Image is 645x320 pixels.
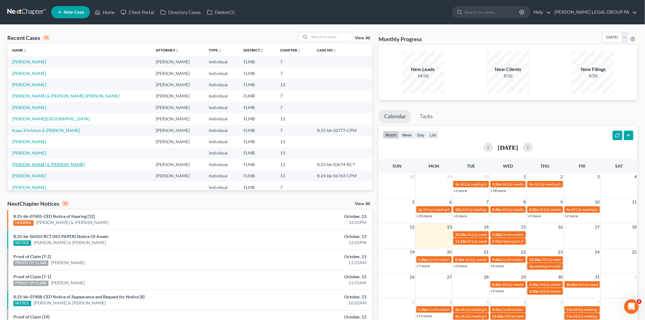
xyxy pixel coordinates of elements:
[204,79,239,90] td: Individual
[597,173,600,180] span: 3
[7,34,50,41] div: Recent Cases
[312,125,372,136] td: 8:25-bk-02777-CPM
[529,207,538,212] span: 8:30a
[204,182,239,193] td: Individual
[460,307,519,312] span: 341(a) meeting for [PERSON_NAME]
[492,314,504,318] span: 12:30p
[239,79,275,90] td: FLMB
[402,66,444,73] div: New Leads
[239,182,275,193] td: FLMB
[275,79,312,90] td: 13
[275,125,312,136] td: 7
[355,36,370,40] a: View All
[12,162,85,167] a: [PERSON_NAME] & [PERSON_NAME]
[446,273,452,281] span: 27
[465,257,524,262] span: 341(a) meeting for [PERSON_NAME]
[539,207,630,212] span: 341(a) meeting for [PERSON_NAME] & [PERSON_NAME]
[355,202,370,206] a: View All
[204,136,239,147] td: Individual
[239,56,275,67] td: FLMB
[409,248,415,256] span: 19
[333,49,337,52] i: unfold_more
[13,294,144,299] a: 8:25-bk-07408-CED Notice of Appearance and Request for Notice [8]
[594,223,600,231] span: 17
[204,113,239,124] td: Individual
[409,223,415,231] span: 12
[156,48,179,52] a: Attorneyunfold_more
[417,214,432,218] a: +10 more
[560,198,564,206] span: 9
[467,232,526,237] span: 341(a) meeting for [PERSON_NAME]
[571,207,630,212] span: 341(a) meeting for [PERSON_NAME]
[566,314,572,318] span: 11a
[634,173,638,180] span: 4
[492,239,502,244] span: 2:15p
[13,301,31,306] div: NOTICE
[541,163,550,169] span: Thu
[275,102,312,113] td: 7
[383,131,399,139] button: month
[418,307,428,312] span: 1:30p
[218,49,222,52] i: unfold_more
[244,48,264,52] a: Districtunfold_more
[455,314,459,318] span: 4p
[446,223,452,231] span: 13
[539,282,630,287] span: 341(a) meeting for [PERSON_NAME] & [PERSON_NAME]
[253,280,366,286] div: 11:01AM
[13,234,109,239] a: 8:25-bk-06503-RCT (NO PAPER) Notice Of Assets
[312,170,372,182] td: 8:24-bk-06764-CPM
[503,163,513,169] span: Wed
[399,131,415,139] button: week
[151,91,204,102] td: [PERSON_NAME]
[13,214,95,219] a: 8:25-bk-07405-CED Notice of Hearing [12]
[483,173,490,180] span: 30
[402,73,444,79] div: 14/10
[12,105,46,110] a: [PERSON_NAME]
[541,257,600,262] span: 341(a) meeting for [PERSON_NAME]
[204,148,239,159] td: Individual
[13,261,48,266] div: PROOF OF CLAIM
[34,240,106,246] a: [PERSON_NAME] & [PERSON_NAME]
[491,264,504,268] a: +5 more
[534,264,601,268] span: meeting of creditors for [PERSON_NAME]
[529,264,533,268] span: 3p
[454,188,467,193] a: +2 more
[412,298,415,306] span: 2
[409,273,415,281] span: 26
[491,289,504,293] a: +9 more
[483,248,490,256] span: 21
[594,248,600,256] span: 24
[275,113,312,124] td: 13
[204,125,239,136] td: Individual
[415,131,427,139] button: day
[204,91,239,102] td: Individual
[529,257,541,262] span: 12:30p
[483,223,490,231] span: 14
[92,7,118,18] a: Home
[12,116,90,121] a: [PERSON_NAME][GEOGRAPHIC_DATA]
[409,173,415,180] span: 28
[523,298,526,306] span: 5
[12,150,46,155] a: [PERSON_NAME]
[531,7,551,18] a: Help
[239,91,275,102] td: FLMB
[624,299,639,314] iframe: Intercom live chat
[486,198,490,206] span: 7
[428,307,497,312] span: Confirmation hearing for [PERSON_NAME]
[239,148,275,159] td: FLMB
[637,299,642,304] span: 6
[460,314,519,318] span: 341(a) meeting for [PERSON_NAME]
[492,307,501,312] span: 9:35a
[12,185,46,190] a: [PERSON_NAME]
[528,214,541,218] a: +2 more
[12,128,80,133] a: Kaaa, Khristian & [PERSON_NAME]
[467,239,558,244] span: 341(a) meeting for [PERSON_NAME] & [PERSON_NAME]
[12,59,46,64] a: [PERSON_NAME]
[34,300,106,306] a: [PERSON_NAME] & [PERSON_NAME]
[492,257,501,262] span: 9:40a
[520,223,526,231] span: 15
[13,220,34,226] div: HEARING
[446,173,452,180] span: 29
[12,93,119,98] a: [PERSON_NAME] & [PERSON_NAME] [PERSON_NAME]
[253,294,366,300] div: October, 13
